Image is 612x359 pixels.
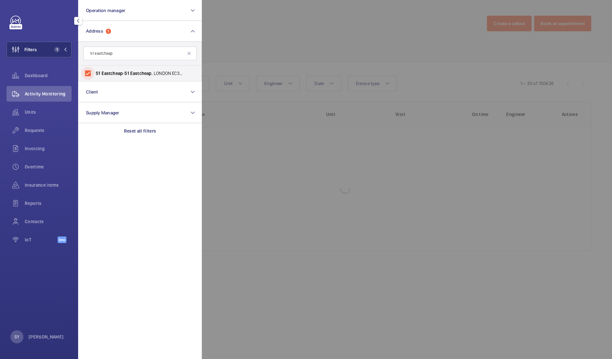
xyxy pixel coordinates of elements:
span: Reports [25,200,72,207]
span: Activity Monitoring [25,91,72,97]
span: Dashboard [25,72,72,79]
span: Filters [24,46,37,53]
p: [PERSON_NAME] [29,334,64,340]
span: 1 [54,47,60,52]
span: IoT [25,237,58,243]
span: Contacts [25,218,72,225]
button: Filters1 [7,42,72,57]
span: Overtime [25,164,72,170]
span: Invoicing [25,145,72,152]
span: Units [25,109,72,115]
p: SY [14,334,19,340]
span: Insurance items [25,182,72,188]
span: Requests [25,127,72,134]
span: Beta [58,237,66,243]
